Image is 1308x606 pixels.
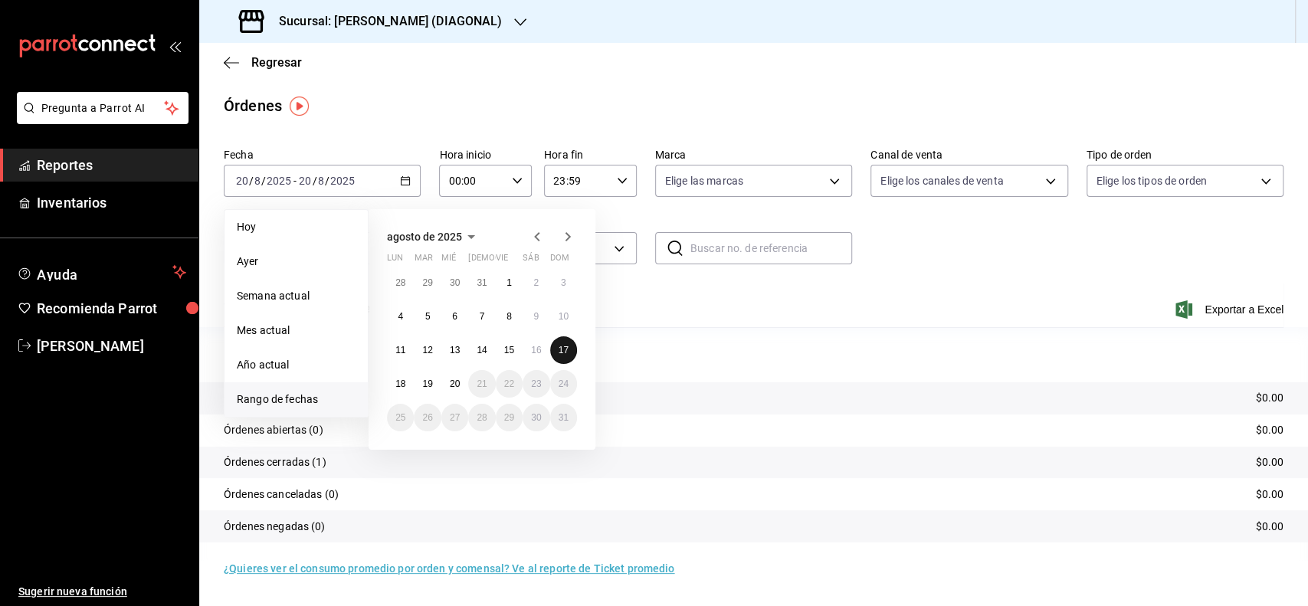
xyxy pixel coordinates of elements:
button: 17 de agosto de 2025 [550,336,577,364]
h3: Sucursal: [PERSON_NAME] (DIAGONAL) [267,12,502,31]
button: 25 de agosto de 2025 [387,404,414,431]
button: 26 de agosto de 2025 [414,404,441,431]
abbr: 9 de agosto de 2025 [533,311,539,322]
button: 24 de agosto de 2025 [550,370,577,398]
span: [PERSON_NAME] [37,336,186,356]
p: $0.00 [1255,422,1283,438]
abbr: 20 de agosto de 2025 [450,378,460,389]
abbr: 6 de agosto de 2025 [452,311,457,322]
button: 28 de julio de 2025 [387,269,414,296]
abbr: 29 de julio de 2025 [422,277,432,288]
label: Hora inicio [439,149,532,160]
abbr: 30 de agosto de 2025 [531,412,541,423]
button: 12 de agosto de 2025 [414,336,441,364]
button: 21 de agosto de 2025 [468,370,495,398]
abbr: 7 de agosto de 2025 [480,311,485,322]
p: $0.00 [1255,486,1283,503]
input: -- [298,175,312,187]
button: Pregunta a Parrot AI [17,92,188,124]
abbr: 17 de agosto de 2025 [559,345,569,355]
span: Elige las marcas [665,173,743,188]
label: Marca [655,149,852,160]
span: Regresar [251,55,302,70]
button: 3 de agosto de 2025 [550,269,577,296]
input: -- [317,175,325,187]
p: Órdenes negadas (0) [224,519,326,535]
input: Buscar no. de referencia [690,233,852,264]
abbr: 4 de agosto de 2025 [398,311,403,322]
p: Órdenes cerradas (1) [224,454,326,470]
p: Órdenes abiertas (0) [224,422,323,438]
span: Semana actual [237,288,356,304]
input: ---- [266,175,292,187]
p: $0.00 [1255,519,1283,535]
abbr: 27 de agosto de 2025 [450,412,460,423]
span: Ayuda [37,263,166,281]
label: Canal de venta [870,149,1067,160]
span: / [249,175,254,187]
span: / [325,175,329,187]
button: 10 de agosto de 2025 [550,303,577,330]
button: 9 de agosto de 2025 [523,303,549,330]
button: 15 de agosto de 2025 [496,336,523,364]
span: Sugerir nueva función [18,584,186,600]
span: Recomienda Parrot [37,298,186,319]
button: Tooltip marker [290,97,309,116]
span: - [293,175,297,187]
div: Órdenes [224,94,282,117]
abbr: 11 de agosto de 2025 [395,345,405,355]
input: -- [235,175,249,187]
abbr: 29 de agosto de 2025 [504,412,514,423]
button: 2 de agosto de 2025 [523,269,549,296]
abbr: 23 de agosto de 2025 [531,378,541,389]
abbr: martes [414,253,432,269]
a: Pregunta a Parrot AI [11,111,188,127]
button: 20 de agosto de 2025 [441,370,468,398]
abbr: 1 de agosto de 2025 [506,277,512,288]
button: 19 de agosto de 2025 [414,370,441,398]
abbr: 24 de agosto de 2025 [559,378,569,389]
abbr: 30 de julio de 2025 [450,277,460,288]
button: 31 de agosto de 2025 [550,404,577,431]
button: 8 de agosto de 2025 [496,303,523,330]
abbr: 28 de agosto de 2025 [477,412,487,423]
abbr: 5 de agosto de 2025 [425,311,431,322]
a: ¿Quieres ver el consumo promedio por orden y comensal? Ve al reporte de Ticket promedio [224,562,674,575]
abbr: sábado [523,253,539,269]
button: 29 de agosto de 2025 [496,404,523,431]
abbr: 12 de agosto de 2025 [422,345,432,355]
button: 29 de julio de 2025 [414,269,441,296]
button: 1 de agosto de 2025 [496,269,523,296]
abbr: 25 de agosto de 2025 [395,412,405,423]
abbr: 31 de agosto de 2025 [559,412,569,423]
button: 5 de agosto de 2025 [414,303,441,330]
button: agosto de 2025 [387,228,480,246]
input: ---- [329,175,356,187]
button: 23 de agosto de 2025 [523,370,549,398]
abbr: 28 de julio de 2025 [395,277,405,288]
p: $0.00 [1255,390,1283,406]
button: 28 de agosto de 2025 [468,404,495,431]
button: Exportar a Excel [1179,300,1283,319]
button: 27 de agosto de 2025 [441,404,468,431]
span: / [261,175,266,187]
abbr: 14 de agosto de 2025 [477,345,487,355]
button: 30 de agosto de 2025 [523,404,549,431]
button: 13 de agosto de 2025 [441,336,468,364]
span: Rango de fechas [237,391,356,408]
button: 18 de agosto de 2025 [387,370,414,398]
span: Inventarios [37,192,186,213]
p: $0.00 [1255,454,1283,470]
span: Hoy [237,219,356,235]
abbr: 26 de agosto de 2025 [422,412,432,423]
input: -- [254,175,261,187]
abbr: miércoles [441,253,456,269]
abbr: 16 de agosto de 2025 [531,345,541,355]
abbr: lunes [387,253,403,269]
button: 16 de agosto de 2025 [523,336,549,364]
span: Elige los canales de venta [880,173,1003,188]
span: Pregunta a Parrot AI [41,100,165,116]
span: Reportes [37,155,186,175]
button: 7 de agosto de 2025 [468,303,495,330]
